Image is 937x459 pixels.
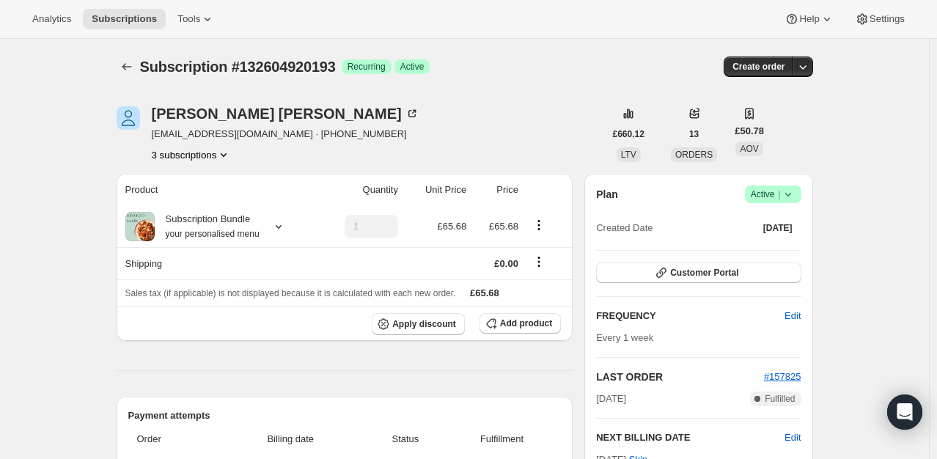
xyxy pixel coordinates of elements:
h2: LAST ORDER [596,370,764,384]
div: [PERSON_NAME] [PERSON_NAME] [152,106,419,121]
h2: Plan [596,187,618,202]
span: £0.00 [494,258,518,269]
span: Analytics [32,13,71,25]
span: [EMAIL_ADDRESS][DOMAIN_NAME] · [PHONE_NUMBER] [152,127,419,142]
span: ORDERS [675,150,713,160]
button: Create order [724,56,793,77]
button: Analytics [23,9,80,29]
h2: FREQUENCY [596,309,784,323]
span: Edit [784,309,801,323]
span: £50.78 [735,124,764,139]
span: Apply discount [392,318,456,330]
h2: Payment attempts [128,408,562,423]
h2: NEXT BILLING DATE [596,430,784,445]
span: belinda erskine [117,106,140,130]
button: £660.12 [604,124,653,144]
span: 13 [689,128,699,140]
span: Active [751,187,795,202]
span: Help [799,13,819,25]
a: #157825 [764,371,801,382]
span: Subscription #132604920193 [140,59,336,75]
button: Edit [784,430,801,445]
span: £65.68 [470,287,499,298]
th: Quantity [317,174,403,206]
span: [DATE] [763,222,793,234]
span: AOV [740,144,758,154]
span: Fulfillment [452,432,552,447]
button: Subscriptions [117,56,137,77]
span: Sales tax (if applicable) is not displayed because it is calculated with each new order. [125,288,456,298]
span: Settings [870,13,905,25]
th: Unit Price [403,174,471,206]
span: Add product [500,317,552,329]
span: LTV [621,150,636,160]
button: Apply discount [372,313,465,335]
span: Status [368,432,443,447]
th: Product [117,174,317,206]
span: Active [400,61,425,73]
span: Created Date [596,221,653,235]
th: Order [128,423,218,455]
th: Price [471,174,523,206]
button: Help [776,9,842,29]
img: product img [125,212,155,241]
small: your personalised menu [166,229,260,239]
button: Customer Portal [596,262,801,283]
button: Product actions [152,147,232,162]
span: [DATE] [596,392,626,406]
span: £660.12 [613,128,644,140]
button: #157825 [764,370,801,384]
th: Shipping [117,247,317,279]
button: 13 [680,124,708,144]
span: Recurring [348,61,386,73]
span: Customer Portal [670,267,738,279]
button: Product actions [527,217,551,233]
div: Open Intercom Messenger [887,394,922,430]
span: Every 1 week [596,332,653,343]
span: Create order [732,61,784,73]
button: Add product [479,313,561,334]
span: | [778,188,780,200]
span: Tools [177,13,200,25]
div: Subscription Bundle [155,212,260,241]
button: Edit [776,304,809,328]
button: Settings [846,9,914,29]
span: Subscriptions [92,13,157,25]
button: [DATE] [754,218,801,238]
span: £65.68 [489,221,518,232]
button: Shipping actions [527,254,551,270]
span: Billing date [222,432,360,447]
span: Fulfilled [765,393,795,405]
button: Tools [169,9,224,29]
span: £65.68 [437,221,466,232]
button: Subscriptions [83,9,166,29]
